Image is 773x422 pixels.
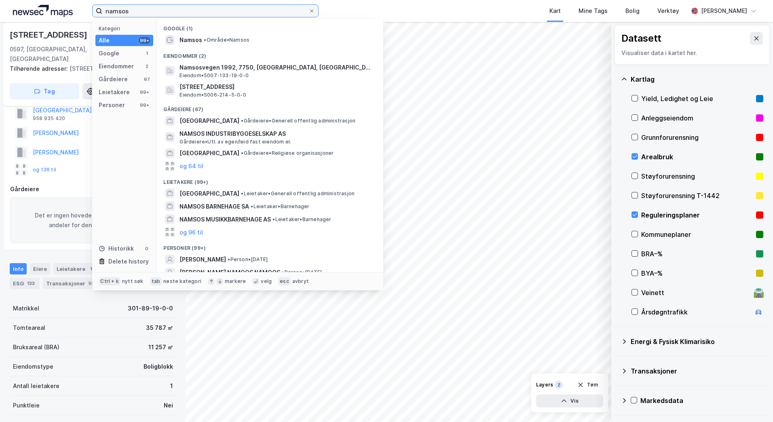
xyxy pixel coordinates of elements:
[99,244,134,253] div: Historikk
[99,74,128,84] div: Gårdeiere
[641,94,753,103] div: Yield, Ledighet og Leie
[641,171,753,181] div: Støyforurensning
[272,216,275,222] span: •
[555,381,563,389] div: 2
[621,48,763,58] div: Visualiser data i kartet her.
[99,100,125,110] div: Personer
[292,278,309,285] div: avbryt
[641,249,753,259] div: BRA–%
[10,65,70,72] span: Tilhørende adresser:
[180,255,226,264] span: [PERSON_NAME]
[10,278,40,289] div: ESG
[733,383,773,422] div: Kontrollprogram for chat
[10,83,79,99] button: Tag
[25,279,36,287] div: 133
[139,37,150,44] div: 99+
[13,5,73,17] img: logo.a4113a55bc3d86da70a041830d287a7e.svg
[640,396,763,405] div: Markedsdata
[241,118,355,124] span: Gårdeiere • Generell offentlig administrasjon
[10,64,170,74] div: [STREET_ADDRESS]
[241,190,243,196] span: •
[701,6,747,16] div: [PERSON_NAME]
[241,150,334,156] span: Gårdeiere • Religiøse organisasjoner
[180,92,246,98] span: Eiendom • 5006-214-5-0-0
[157,19,383,34] div: Google (1)
[164,401,173,410] div: Nei
[122,278,144,285] div: nytt søk
[43,278,102,289] div: Transaksjoner
[625,6,640,16] div: Bolig
[180,82,374,92] span: [STREET_ADDRESS]
[228,256,268,263] span: Person • [DATE]
[146,323,173,333] div: 35 787 ㎡
[251,203,253,209] span: •
[33,115,65,122] div: 958 935 420
[180,148,239,158] span: [GEOGRAPHIC_DATA]
[536,395,603,407] button: Vis
[144,63,150,70] div: 2
[621,32,661,45] div: Datasett
[641,230,753,239] div: Kommuneplaner
[139,102,150,108] div: 99+
[180,161,203,171] button: og 64 til
[272,216,331,223] span: Leietaker • Barnehager
[251,203,309,210] span: Leietaker • Barnehager
[180,215,271,224] span: NAMSOS MUSIKKBARNEHAGE AS
[13,323,45,333] div: Tomteareal
[102,5,308,17] input: Søk på adresse, matrikkel, gårdeiere, leietakere eller personer
[13,342,59,352] div: Bruksareal (BRA)
[139,89,150,95] div: 99+
[157,173,383,187] div: Leietakere (99+)
[631,366,763,376] div: Transaksjoner
[13,381,59,391] div: Antall leietakere
[753,287,764,298] div: 🛣️
[87,265,95,273] div: 1
[282,269,322,276] span: Person • [DATE]
[157,238,383,253] div: Personer (99+)
[163,278,201,285] div: neste kategori
[282,269,284,275] span: •
[99,61,134,71] div: Eiendommer
[180,63,374,72] span: Namsosvegen 1992, 7750, [GEOGRAPHIC_DATA], [GEOGRAPHIC_DATA]
[228,256,230,262] span: •
[99,49,119,58] div: Google
[170,381,173,391] div: 1
[144,362,173,371] div: Boligblokk
[13,362,53,371] div: Eiendomstype
[53,263,98,274] div: Leietakere
[180,202,249,211] span: NAMSOS BARNEHAGE SA
[13,304,39,313] div: Matrikkel
[180,116,239,126] span: [GEOGRAPHIC_DATA]
[13,401,40,410] div: Punktleie
[641,288,750,298] div: Veinett
[30,263,50,274] div: Eiere
[157,100,383,114] div: Gårdeiere (67)
[278,277,291,285] div: esc
[241,118,243,124] span: •
[99,277,120,285] div: Ctrl + k
[241,190,355,197] span: Leietaker • Generell offentlig administrasjon
[87,279,99,287] div: 593
[180,189,239,198] span: [GEOGRAPHIC_DATA]
[180,72,249,79] span: Eiendom • 5007-133-19-0-0
[99,36,110,45] div: Alle
[144,50,150,57] div: 1
[180,139,291,145] span: Gårdeiere • Utl. av egen/leid fast eiendom el.
[631,337,763,346] div: Energi & Fysisk Klimarisiko
[572,378,603,391] button: Tøm
[180,35,202,45] span: Namsos
[733,383,773,422] iframe: Chat Widget
[128,304,173,313] div: 301-89-19-0-0
[641,191,753,200] div: Støyforurensning T-1442
[204,37,206,43] span: •
[10,197,176,243] div: Det er ingen hovedeiere med signifikante andeler for denne eiendommen
[241,150,243,156] span: •
[148,342,173,352] div: 11 257 ㎡
[180,268,280,277] span: [PERSON_NAME] NAMOOS NAMOOS
[99,25,153,32] div: Kategori
[641,210,753,220] div: Reguleringsplaner
[10,263,27,274] div: Info
[225,278,246,285] div: markere
[579,6,608,16] div: Mine Tags
[657,6,679,16] div: Verktøy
